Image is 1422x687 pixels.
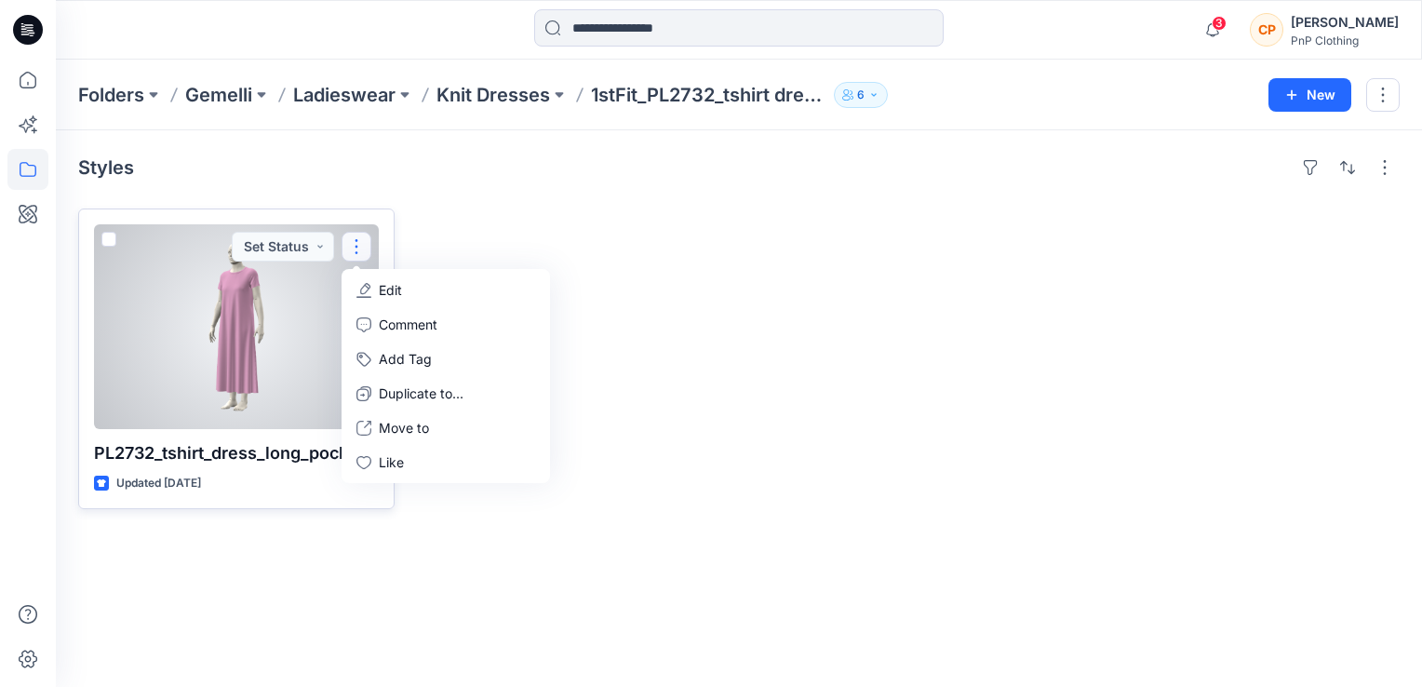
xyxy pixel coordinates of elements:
[78,82,144,108] a: Folders
[857,85,865,105] p: 6
[185,82,252,108] a: Gemelli
[1212,16,1227,31] span: 3
[345,342,546,376] button: Add Tag
[293,82,396,108] a: Ladieswear
[591,82,826,108] p: 1stFit_PL2732_tshirt dress long pockets_ [DATE]
[379,418,429,438] p: Move to
[94,224,379,429] a: PL2732_tshirt_dress_long_pockets
[436,82,550,108] a: Knit Dresses
[379,315,437,334] p: Comment
[1250,13,1283,47] div: CP
[94,440,379,466] p: PL2732_tshirt_dress_long_pockets
[379,384,463,403] p: Duplicate to...
[834,82,888,108] button: 6
[379,452,404,472] p: Like
[1268,78,1351,112] button: New
[1291,11,1399,34] div: [PERSON_NAME]
[345,273,546,307] a: Edit
[78,156,134,179] h4: Styles
[116,474,201,493] p: Updated [DATE]
[1291,34,1399,47] div: PnP Clothing
[379,280,402,300] p: Edit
